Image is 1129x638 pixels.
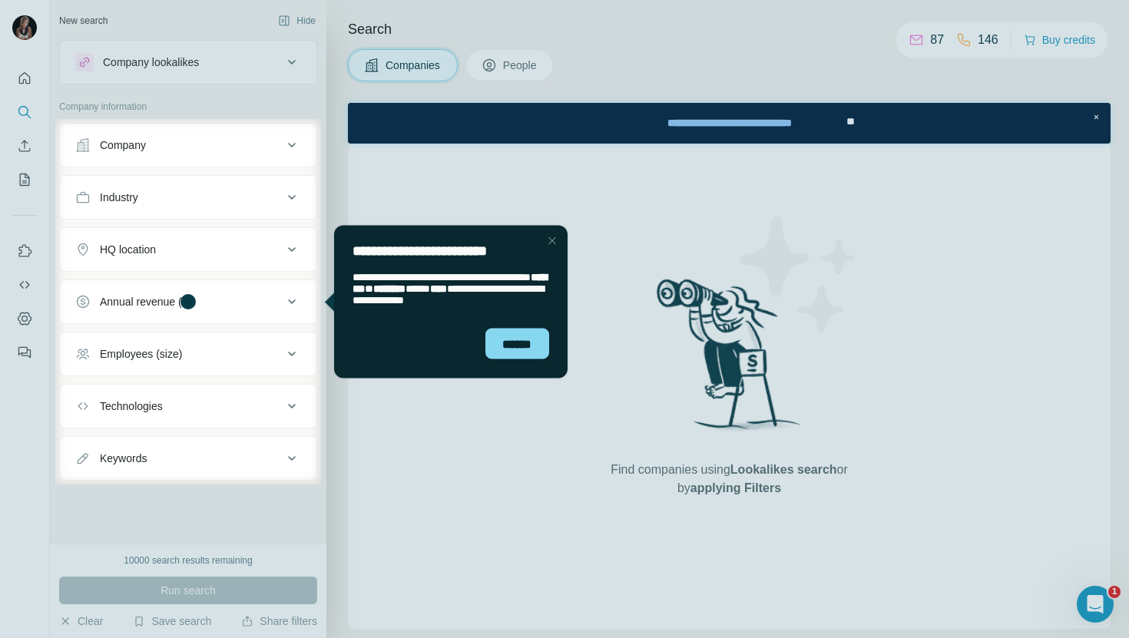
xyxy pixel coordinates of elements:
button: Company [60,127,316,164]
button: Technologies [60,388,316,425]
button: Keywords [60,440,316,477]
button: HQ location [60,231,316,268]
div: Employees (size) [100,346,182,362]
button: Annual revenue ($) [60,283,316,320]
div: Technologies [100,398,163,414]
button: Employees (size) [60,336,316,372]
div: Company [100,137,146,153]
button: Industry [60,179,316,216]
div: Industry [100,190,138,205]
div: Keywords [100,451,147,466]
div: Annual revenue ($) [100,294,191,309]
div: Close Step [740,6,756,21]
div: Watch our October Product update [276,3,487,37]
iframe: Tooltip [321,223,571,382]
div: HQ location [100,242,156,257]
